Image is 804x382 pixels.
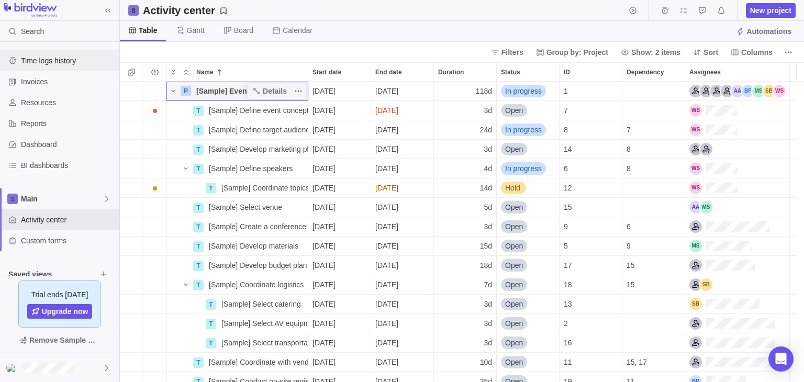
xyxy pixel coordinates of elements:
div: Duration [434,353,497,372]
div: T [193,222,204,232]
img: Show [6,364,19,372]
div: Dependency [622,159,685,178]
span: In progress [505,86,542,96]
div: Trouble indication [143,275,167,295]
span: 24d [480,125,492,135]
div: Start date [308,256,371,275]
div: Duration [434,159,497,178]
span: Collapse [180,65,192,80]
div: Brad Purdue [742,85,754,97]
div: [Sample] Define event concept [205,101,308,120]
div: ID [560,82,622,101]
span: Custom forms [21,235,115,246]
div: Name [167,140,308,159]
div: End date [371,198,434,217]
div: Dependency [622,198,685,217]
div: Status [497,256,560,275]
div: Dependency [622,314,685,333]
div: Marketing Manager [710,85,723,97]
div: ID [560,198,622,217]
div: Start date [308,198,371,217]
div: 6 [560,159,622,178]
div: ID [560,159,622,178]
div: Social Media Coordinator [721,85,733,97]
div: Name [167,256,308,275]
div: T [193,144,204,155]
span: Columns [741,47,773,58]
span: Duration [438,67,464,77]
div: Dependency [622,82,685,101]
div: Start date [308,82,371,101]
span: Selection mode [124,65,139,80]
span: Dashboard [21,139,115,150]
div: Assignees [685,333,790,353]
span: Browse views [96,267,111,282]
div: End date [371,333,434,353]
span: Sort [703,47,718,58]
div: Dependency [622,217,685,237]
div: Dependency [622,140,685,159]
div: Dependency [622,275,685,295]
div: Name [167,333,308,353]
span: End date [375,67,402,77]
div: highlight [371,101,433,120]
span: Show: 2 items [631,47,680,58]
span: Columns [727,45,777,60]
div: Duration [434,63,496,81]
div: Trouble indication [143,82,167,101]
div: Open Intercom Messenger [768,346,794,372]
span: In progress [505,163,542,174]
span: Filters [501,47,523,58]
div: T [193,106,204,116]
span: [DATE] [312,163,336,174]
div: 7 [560,101,622,120]
span: Show: 2 items [617,45,685,60]
div: Duration [434,82,497,101]
span: Filters [487,45,528,60]
div: Status [497,159,560,178]
a: Upgrade now [27,304,93,319]
div: Name [167,353,308,372]
div: Name [167,120,308,140]
div: Assignees [685,159,790,178]
div: Dependency [622,237,685,256]
div: ID [560,237,622,256]
div: ID [560,120,622,140]
div: Dependency [622,295,685,314]
div: ID [560,140,622,159]
img: logo [4,3,57,18]
span: [DATE] [375,125,398,135]
div: Duration [434,275,497,295]
div: End date [371,275,434,295]
div: Name [192,63,308,81]
div: Duration [434,314,497,333]
div: Start date [308,295,371,314]
div: Start date [308,101,371,120]
div: Will Salah [689,104,702,117]
span: 118d [476,86,492,96]
div: ID [560,256,622,275]
div: Status [497,140,560,159]
span: 6 [564,163,568,174]
div: Status [497,63,559,81]
div: Will Salah [689,162,702,175]
div: Status [497,333,560,353]
div: End date [371,178,434,198]
div: Assignees [685,256,790,275]
div: Assignees [685,120,790,140]
div: Assignees [685,275,790,295]
span: [Sample] Event Conference [196,86,292,96]
div: Name [167,159,308,178]
a: Approval requests [695,8,710,16]
div: Assignees [685,314,790,333]
div: Dependency [622,63,685,81]
div: 14 [560,140,622,159]
span: Assignees [689,67,721,77]
div: Name [167,217,308,237]
div: Status [497,237,560,256]
div: Start date [308,314,371,333]
span: 4d [484,163,492,174]
a: My assignments [676,8,691,16]
span: Expand [167,65,180,80]
div: Trouble indication [143,256,167,275]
